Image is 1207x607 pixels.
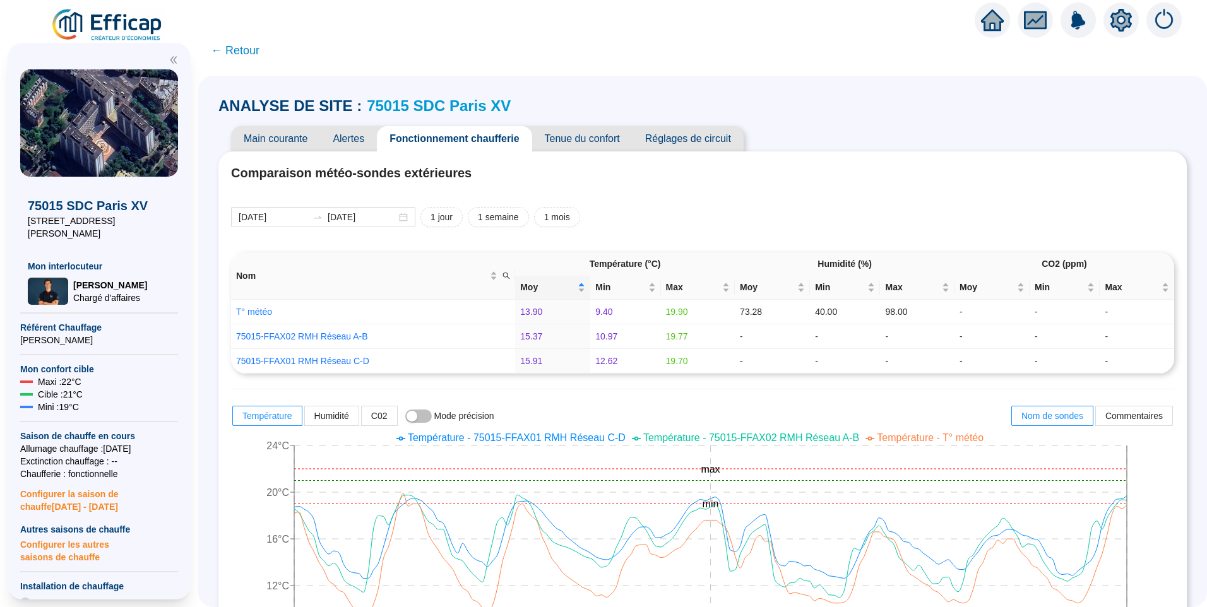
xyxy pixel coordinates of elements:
th: Min [1030,276,1100,300]
td: - [735,349,810,374]
span: double-left [169,56,178,64]
span: Cible : 21 °C [38,388,83,401]
td: - [810,349,880,374]
span: Nom de sondes [1021,411,1083,421]
th: Max [880,276,954,300]
span: Nom [236,269,487,283]
span: swap-right [312,212,323,222]
span: Moy [740,281,795,294]
span: Chaufferie : fonctionnelle [20,468,178,480]
span: Température - T° météo [877,432,984,443]
td: - [735,324,810,349]
span: Humidité [314,411,349,421]
span: [STREET_ADDRESS][PERSON_NAME] [28,215,170,240]
tspan: min [703,498,719,509]
a: 75015-FFAX02 RMH Réseau A-B [236,331,368,341]
th: Moy [735,276,810,300]
span: Main courante [231,126,320,151]
th: Nom [231,252,515,300]
tspan: 12°C [266,580,289,591]
span: Mode précision [434,411,494,421]
span: Température [242,411,292,421]
span: 12.62 [595,356,617,366]
span: C02 [371,411,388,421]
img: efficap energie logo [51,8,165,43]
a: T° météo [236,307,272,317]
th: Moy [515,276,590,300]
span: 1 semaine [478,211,519,224]
span: Min [1035,281,1085,294]
td: 73.28 [735,300,810,324]
th: Max [661,276,735,300]
span: Fonctionnement chaufferie [377,126,532,151]
button: 1 semaine [468,207,529,227]
td: - [954,300,1030,324]
span: Configurer les autres saisons de chauffe [20,536,178,563]
span: 15.91 [520,356,542,366]
span: [PERSON_NAME] [20,334,178,346]
td: 40.00 [810,300,880,324]
td: - [1030,349,1100,374]
span: 19.90 [666,307,688,317]
span: Température - 75015-FFAX02 RMH Réseau A-B [643,432,859,443]
span: Min [815,281,865,294]
span: Moy [520,281,575,294]
span: 13.90 [520,307,542,317]
img: alerts [1061,3,1096,38]
a: 75015-FFAX01 RMH Réseau C-D [236,356,369,366]
span: Saison de chauffe en cours [20,430,178,442]
th: Moy [954,276,1030,300]
span: Max [885,281,939,294]
span: search [500,267,513,285]
th: Humidité (%) [735,252,954,276]
th: Min [590,276,660,300]
span: Exctinction chauffage : -- [20,455,178,468]
span: 15.37 [520,331,542,341]
span: Allumage chauffage : [DATE] [20,442,178,455]
span: Référent Chauffage [20,321,178,334]
tspan: 24°C [266,440,289,451]
td: - [1100,349,1174,374]
span: Alertes [320,126,377,151]
span: ANALYSE DE SITE : [218,96,362,116]
span: Installation de chauffage [20,580,178,592]
td: - [1030,300,1100,324]
img: Chargé d'affaires [28,278,68,305]
td: - [954,324,1030,349]
td: - [1100,300,1174,324]
span: Commentaires [1105,411,1163,421]
td: - [1030,324,1100,349]
span: 19.70 [666,356,688,366]
span: fund [1024,9,1047,32]
span: 1 mois [544,211,570,224]
span: 1 jour [431,211,453,224]
tspan: 16°C [266,534,289,545]
th: Max [1100,276,1174,300]
th: Min [810,276,880,300]
span: home [981,9,1004,32]
span: 9.40 [595,307,612,317]
span: Maxi : 22 °C [38,375,81,388]
span: Tenue du confort [532,126,633,151]
span: Max [666,281,720,294]
span: setting [1110,9,1133,32]
h4: Comparaison météo-sondes extérieures [231,164,1174,182]
span: Min [595,281,645,294]
th: CO2 (ppm) [954,252,1174,276]
span: Chargé d'affaires [73,292,147,304]
input: Date de début [239,211,307,224]
span: Température - 75015-FFAX01 RMH Réseau C-D [408,432,626,443]
span: 10.97 [595,331,617,341]
td: - [954,349,1030,374]
th: Température (°C) [515,252,735,276]
button: 1 mois [534,207,580,227]
span: Mon interlocuteur [28,260,170,273]
tspan: 20°C [266,487,289,498]
span: Moy [960,281,1014,294]
span: Configurer la saison de chauffe [DATE] - [DATE] [20,480,178,513]
button: 1 jour [420,207,463,227]
td: - [880,349,954,374]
